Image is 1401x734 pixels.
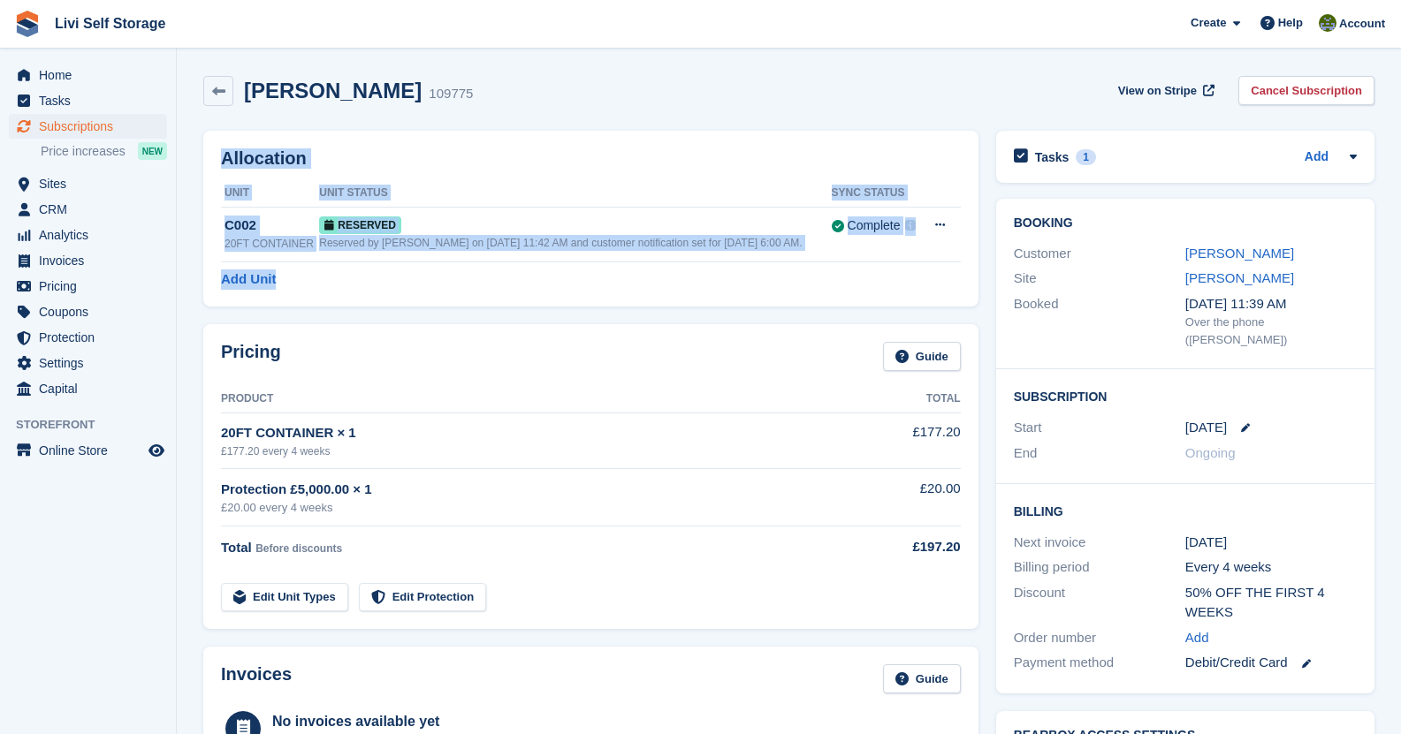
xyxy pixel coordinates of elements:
a: Edit Unit Types [221,583,348,612]
time: 2025-09-29 00:00:00 UTC [1185,418,1227,438]
h2: Invoices [221,664,292,693]
a: Livi Self Storage [48,9,172,38]
a: View on Stripe [1111,76,1218,105]
div: Every 4 weeks [1185,557,1357,578]
div: Next invoice [1014,533,1185,553]
div: No invoices available yet [272,711,509,732]
div: 109775 [429,84,473,104]
div: [DATE] [1185,533,1357,553]
div: 20FT CONTAINER [225,236,319,252]
img: icon-info-grey-7440780725fd019a000dd9b08b2336e03edf1995a4989e88bcd33f0948082b44.svg [905,220,916,231]
span: Online Store [39,438,145,463]
a: menu [9,325,167,350]
a: menu [9,351,167,375]
th: Sync Status [832,179,922,208]
a: [PERSON_NAME] [1185,246,1294,261]
div: [DATE] 11:39 AM [1185,294,1357,314]
img: Matty Bulman [1319,14,1336,32]
span: Storefront [16,416,176,434]
a: Edit Protection [359,583,486,612]
a: menu [9,63,167,87]
div: £20.00 every 4 weeks [221,499,848,517]
h2: Billing [1014,502,1357,519]
div: Reserved by [PERSON_NAME] on [DATE] 11:42 AM and customer notification set for [DATE] 6:00 AM. [319,235,831,251]
a: Guide [883,664,961,693]
a: Guide [883,342,961,371]
span: Capital [39,376,145,401]
span: Pricing [39,274,145,299]
img: stora-icon-8386f47178a22dfd0bd8f6a31ec36ba5ce8667c1dd55bd0f319d3a0aa187defe.svg [14,11,41,37]
a: menu [9,248,167,273]
a: menu [9,376,167,401]
div: 1 [1076,149,1096,165]
div: C002 [225,216,319,236]
span: Protection [39,325,145,350]
h2: [PERSON_NAME] [244,79,422,102]
a: menu [9,171,167,196]
div: End [1014,443,1185,464]
a: [PERSON_NAME] [1185,270,1294,285]
a: menu [9,438,167,463]
div: Over the phone ([PERSON_NAME]) [1185,314,1357,348]
th: Total [848,385,961,413]
span: Invoices [39,248,145,273]
span: Coupons [39,299,145,324]
a: Add [1305,148,1329,168]
span: Subscriptions [39,114,145,139]
span: Analytics [39,223,145,247]
div: 20FT CONTAINER × 1 [221,423,848,443]
td: £177.20 [848,412,961,468]
span: Account [1339,15,1385,33]
a: Price increases NEW [41,141,167,161]
div: NEW [138,142,167,160]
div: Billing period [1014,557,1185,578]
div: Complete [848,216,901,235]
div: Debit/Credit Card [1185,653,1357,673]
span: Sites [39,171,145,196]
a: menu [9,299,167,324]
a: Add Unit [221,269,276,290]
h2: Tasks [1035,149,1070,165]
span: CRM [39,197,145,222]
a: menu [9,88,167,113]
a: Cancel Subscription [1238,76,1374,105]
a: Preview store [146,440,167,461]
div: Protection £5,000.00 × 1 [221,480,848,500]
a: menu [9,223,167,247]
span: Home [39,63,145,87]
span: Create [1191,14,1226,32]
div: Start [1014,418,1185,438]
span: Ongoing [1185,445,1236,460]
span: Settings [39,351,145,375]
div: Order number [1014,628,1185,648]
h2: Subscription [1014,387,1357,405]
th: Unit Status [319,179,831,208]
td: £20.00 [848,469,961,526]
div: Discount [1014,583,1185,623]
span: Tasks [39,88,145,113]
div: Booked [1014,294,1185,349]
h2: Booking [1014,216,1357,231]
span: Price increases [41,143,126,160]
span: Before discounts [255,542,342,555]
div: 50% OFF THE FIRST 4 WEEKS [1185,583,1357,623]
div: £177.20 every 4 weeks [221,443,848,459]
span: Reserved [319,216,401,234]
span: Total [221,540,252,555]
h2: Allocation [221,148,961,169]
a: menu [9,114,167,139]
span: Help [1278,14,1303,32]
a: menu [9,274,167,299]
span: View on Stripe [1118,82,1197,100]
a: Add [1185,628,1209,648]
div: Site [1014,269,1185,289]
th: Unit [221,179,319,208]
div: £197.20 [848,537,961,557]
th: Product [221,385,848,413]
div: Customer [1014,244,1185,264]
a: menu [9,197,167,222]
h2: Pricing [221,342,281,371]
div: Payment method [1014,653,1185,673]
